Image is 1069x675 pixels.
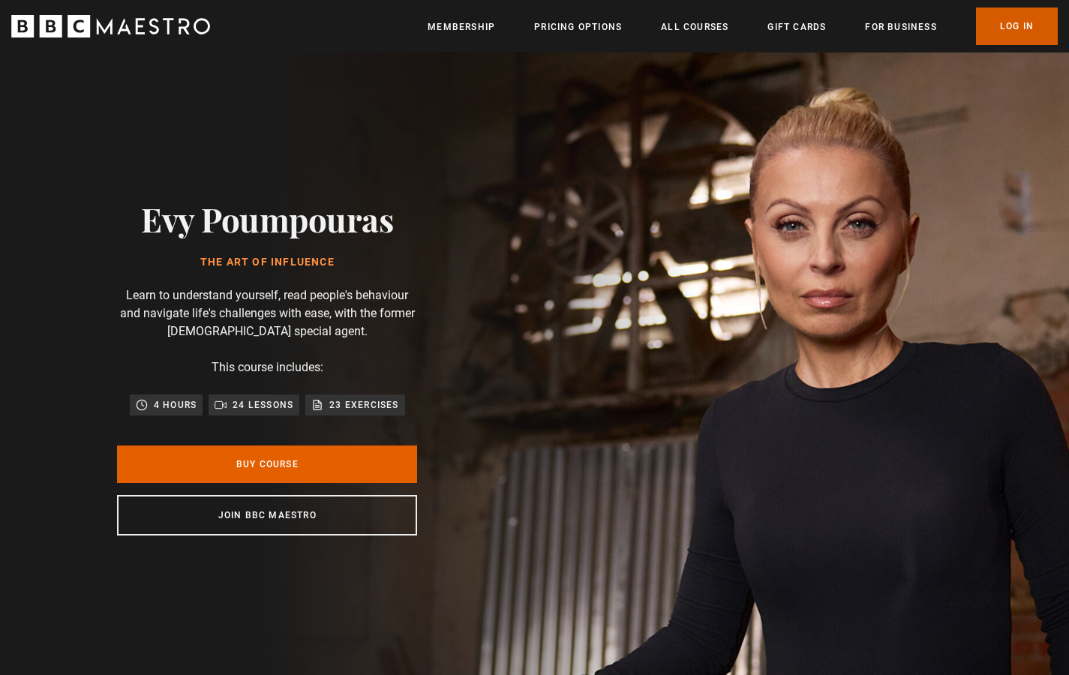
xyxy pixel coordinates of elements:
p: 23 exercises [329,397,398,412]
p: 24 lessons [233,397,293,412]
nav: Primary [428,7,1058,45]
a: Buy Course [117,445,417,483]
svg: BBC Maestro [11,15,210,37]
p: This course includes: [212,358,323,376]
a: Log In [976,7,1058,45]
a: Membership [428,19,495,34]
h2: Evy Poumpouras [141,199,393,238]
p: 4 hours [154,397,197,412]
a: Gift Cards [767,19,826,34]
a: All Courses [661,19,728,34]
a: Join BBC Maestro [117,495,417,535]
a: For business [865,19,936,34]
a: Pricing Options [534,19,622,34]
p: Learn to understand yourself, read people's behaviour and navigate life's challenges with ease, w... [117,286,417,340]
h1: The Art of Influence [141,256,393,268]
